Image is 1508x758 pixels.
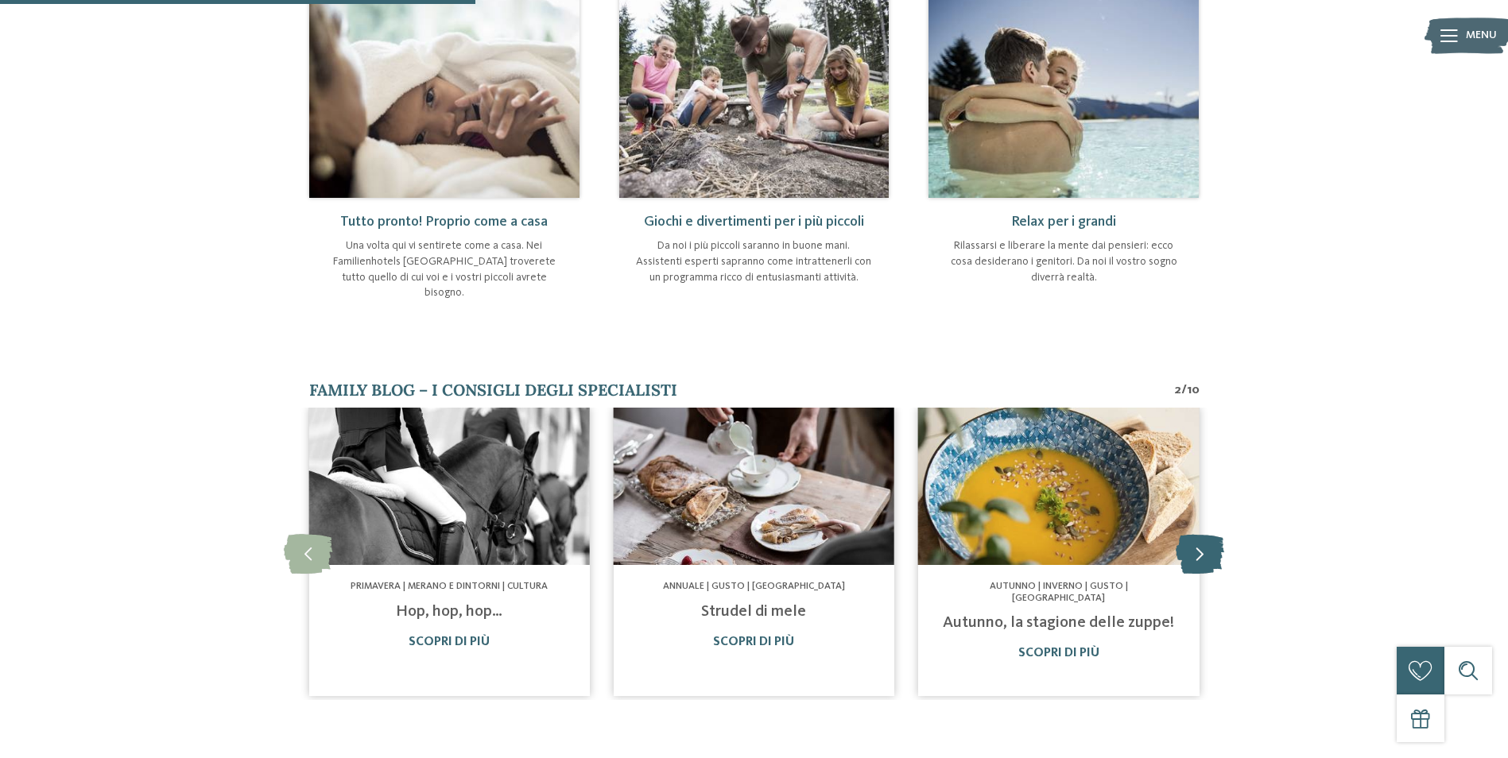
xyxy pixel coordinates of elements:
[943,615,1174,631] a: Autunno, la stagione delle zuppe!
[1011,215,1116,229] span: Relax per i grandi
[944,238,1183,285] p: Rilassarsi e liberare la mente dai pensieri: ecco cosa desiderano i genitori. Da noi il vostro so...
[713,636,794,648] a: Scopri di più
[308,408,589,566] img: Hotel con spa per bambini: è tempo di coccole!
[918,408,1199,566] img: Hotel con spa per bambini: è tempo di coccole!
[701,604,806,620] a: Strudel di mele
[1187,381,1200,399] span: 10
[990,582,1128,602] span: Autunno | Inverno | Gusto | [GEOGRAPHIC_DATA]
[614,408,894,566] img: Hotel con spa per bambini: è tempo di coccole!
[396,604,502,620] a: Hop, hop, hop…
[644,215,864,229] span: Giochi e divertimenti per i più piccoli
[340,215,548,229] span: Tutto pronto! Proprio come a casa
[351,582,548,591] span: Primavera | Merano e dintorni | Cultura
[663,582,845,591] span: Annuale | Gusto | [GEOGRAPHIC_DATA]
[325,238,564,300] p: Una volta qui vi sentirete come a casa. Nei Familienhotels [GEOGRAPHIC_DATA] troverete tutto quel...
[1174,381,1181,399] span: 2
[309,380,677,400] span: Family Blog – i consigli degli specialisti
[635,238,874,285] p: Da noi i più piccoli saranno in buone mani. Assistenti esperti sapranno come intrattenerli con un...
[409,636,490,648] a: Scopri di più
[1018,647,1099,659] a: Scopri di più
[1181,381,1187,399] span: /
